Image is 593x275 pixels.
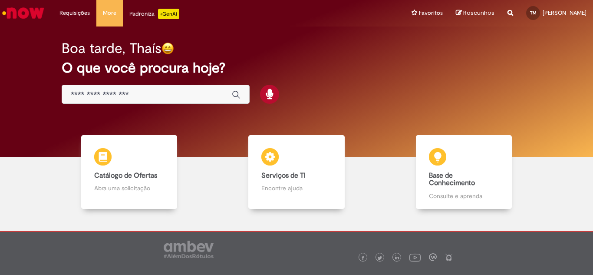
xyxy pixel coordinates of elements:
p: +GenAi [158,9,179,19]
img: logo_footer_youtube.png [409,252,421,263]
a: Base de Conhecimento Consulte e aprenda [380,135,547,209]
span: [PERSON_NAME] [543,9,586,17]
img: logo_footer_linkedin.png [395,255,399,261]
img: logo_footer_workplace.png [429,253,437,261]
span: TM [530,10,537,16]
img: logo_footer_facebook.png [361,256,365,260]
span: More [103,9,116,17]
span: Favoritos [419,9,443,17]
span: Requisições [59,9,90,17]
img: logo_footer_ambev_rotulo_gray.png [164,241,214,258]
img: happy-face.png [161,42,174,55]
h2: Boa tarde, Thaís [62,41,161,56]
a: Serviços de TI Encontre ajuda [213,135,380,209]
b: Serviços de TI [261,171,306,180]
a: Rascunhos [456,9,494,17]
p: Consulte e aprenda [429,192,499,200]
b: Catálogo de Ofertas [94,171,157,180]
img: ServiceNow [1,4,46,22]
a: Catálogo de Ofertas Abra uma solicitação [46,135,213,209]
span: Rascunhos [463,9,494,17]
h2: O que você procura hoje? [62,60,531,76]
img: logo_footer_naosei.png [445,253,453,261]
p: Abra uma solicitação [94,184,165,192]
p: Encontre ajuda [261,184,332,192]
div: Padroniza [129,9,179,19]
b: Base de Conhecimento [429,171,475,188]
img: logo_footer_twitter.png [378,256,382,260]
